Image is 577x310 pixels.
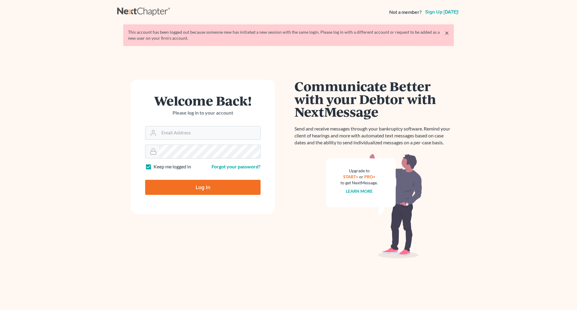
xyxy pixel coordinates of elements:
[295,80,454,118] h1: Communicate Better with your Debtor with NextMessage
[389,9,422,16] strong: Not a member?
[212,164,261,169] a: Forgot your password?
[128,29,449,41] div: This account has been logged out because someone new has initiated a new session with the same lo...
[445,29,449,36] a: ×
[154,163,191,170] label: Keep me logged in
[340,168,378,174] div: Upgrade to
[159,126,260,140] input: Email Address
[346,189,373,194] a: Learn more
[364,174,375,179] a: PRO+
[340,180,378,186] div: to get NextMessage.
[295,125,454,146] p: Send and receive messages through your bankruptcy software. Remind your client of hearings and mo...
[343,174,358,179] a: START+
[424,10,460,14] a: Sign up [DATE]!
[145,109,261,116] p: Please log in to your account
[326,153,422,259] img: nextmessage_bg-59042aed3d76b12b5cd301f8e5b87938c9018125f34e5fa2b7a6b67550977c72.svg
[145,180,261,195] input: Log In
[145,94,261,107] h1: Welcome Back!
[359,174,363,179] span: or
